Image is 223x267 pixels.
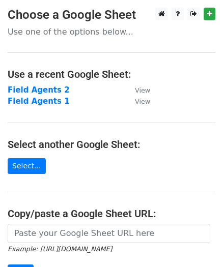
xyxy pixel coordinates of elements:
[8,68,215,80] h4: Use a recent Google Sheet:
[135,86,150,94] small: View
[8,26,215,37] p: Use one of the options below...
[8,138,215,151] h4: Select another Google Sheet:
[8,207,215,220] h4: Copy/paste a Google Sheet URL:
[125,85,150,95] a: View
[125,97,150,106] a: View
[8,97,70,106] a: Field Agents 1
[8,85,70,95] a: Field Agents 2
[8,224,210,243] input: Paste your Google Sheet URL here
[8,8,215,22] h3: Choose a Google Sheet
[8,158,46,174] a: Select...
[8,245,112,253] small: Example: [URL][DOMAIN_NAME]
[135,98,150,105] small: View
